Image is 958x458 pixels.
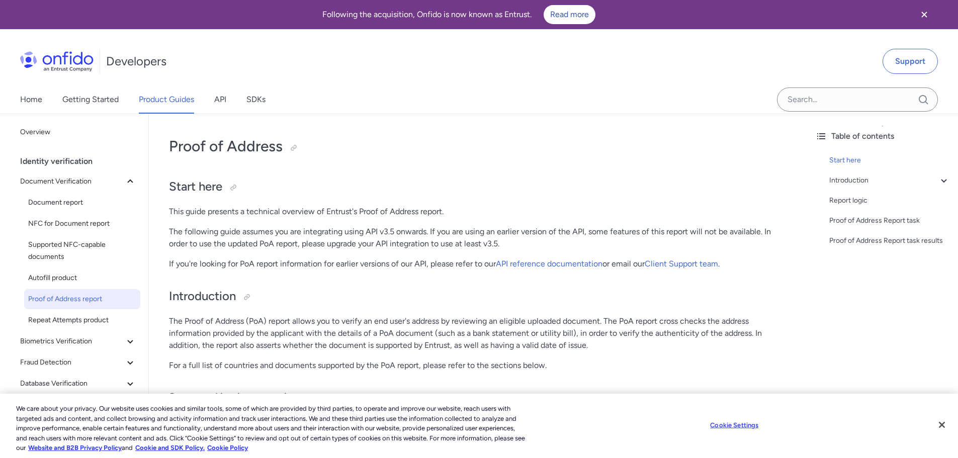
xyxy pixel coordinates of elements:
[16,374,140,394] button: Database Verification
[28,218,136,230] span: NFC for Document report
[24,235,140,267] a: Supported NFC-capable documents
[28,197,136,209] span: Document report
[106,53,166,69] h1: Developers
[28,293,136,305] span: Proof of Address report
[24,289,140,309] a: Proof of Address report
[207,444,248,451] a: Cookie Policy
[169,390,787,406] h3: Supported issuing countries
[20,175,124,188] span: Document Verification
[20,356,124,369] span: Fraud Detection
[246,85,266,114] a: SDKs
[544,5,595,24] a: Read more
[169,288,787,305] h2: Introduction
[16,404,527,453] div: We care about your privacy. Our website uses cookies and similar tools, some of which are provide...
[16,352,140,373] button: Fraud Detection
[829,195,950,207] a: Report logic
[20,335,124,347] span: Biometrics Verification
[829,235,950,247] a: Proof of Address Report task results
[62,85,119,114] a: Getting Started
[169,258,787,270] p: If you're looking for PoA report information for earlier versions of our API, please refer to our...
[28,239,136,263] span: Supported NFC-capable documents
[169,315,787,351] p: The Proof of Address (PoA) report allows you to verify an end user's address by reviewing an elig...
[20,51,94,71] img: Onfido Logo
[139,85,194,114] a: Product Guides
[931,414,953,436] button: Close
[703,415,766,435] button: Cookie Settings
[16,122,140,142] a: Overview
[28,444,122,451] a: More information about our cookie policy., opens in a new tab
[12,5,906,24] div: Following the acquisition, Onfido is now known as Entrust.
[169,359,787,372] p: For a full list of countries and documents supported by the PoA report, please refer to the secti...
[829,174,950,187] a: Introduction
[496,259,602,268] a: API reference documentation
[20,151,144,171] div: Identity verification
[777,87,938,112] input: Onfido search input field
[24,268,140,288] a: Autofill product
[645,259,718,268] a: Client Support team
[24,193,140,213] a: Document report
[28,314,136,326] span: Repeat Attempts product
[16,331,140,351] button: Biometrics Verification
[169,226,787,250] p: The following guide assumes you are integrating using API v3.5 onwards. If you are using an earli...
[815,130,950,142] div: Table of contents
[20,85,42,114] a: Home
[169,178,787,196] h2: Start here
[169,206,787,218] p: This guide presents a technical overview of Entrust's Proof of Address report.
[24,214,140,234] a: NFC for Document report
[906,2,943,27] button: Close banner
[829,154,950,166] a: Start here
[16,171,140,192] button: Document Verification
[169,136,787,156] h1: Proof of Address
[918,9,930,21] svg: Close banner
[135,444,205,451] a: Cookie and SDK Policy.
[829,215,950,227] a: Proof of Address Report task
[24,310,140,330] a: Repeat Attempts product
[20,126,136,138] span: Overview
[20,378,124,390] span: Database Verification
[214,85,226,114] a: API
[28,272,136,284] span: Autofill product
[883,49,938,74] a: Support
